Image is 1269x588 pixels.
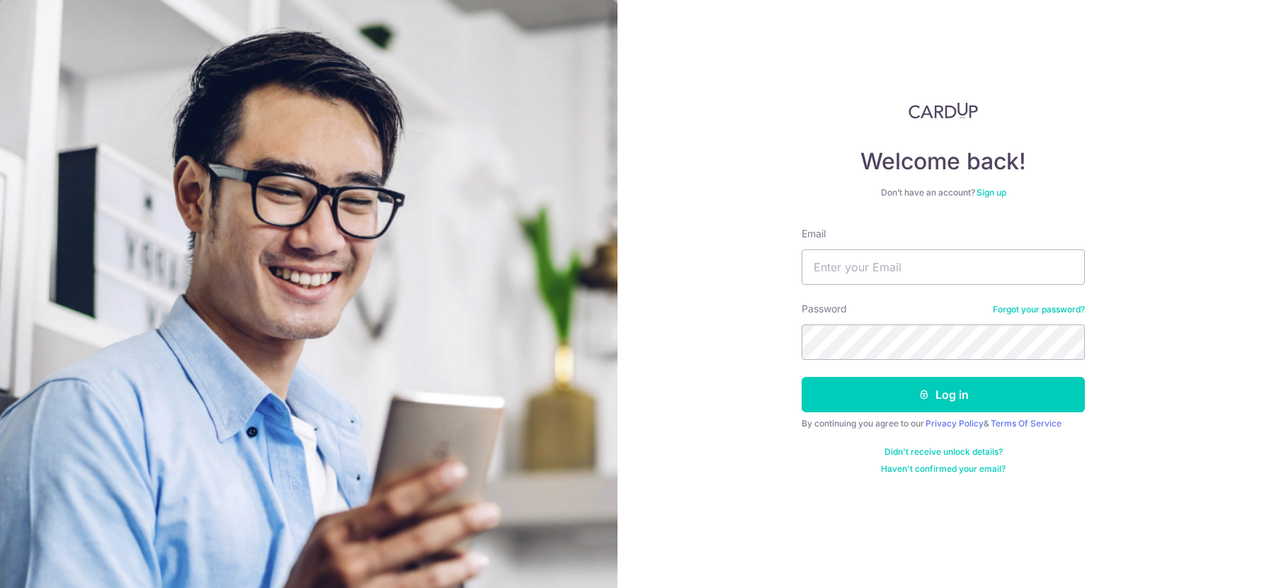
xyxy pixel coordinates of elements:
a: Forgot your password? [993,304,1085,315]
div: Don’t have an account? [802,187,1085,198]
a: Terms Of Service [991,418,1062,429]
a: Privacy Policy [926,418,984,429]
div: By continuing you agree to our & [802,418,1085,429]
input: Enter your Email [802,249,1085,285]
button: Log in [802,377,1085,412]
a: Haven't confirmed your email? [881,463,1006,475]
label: Password [802,302,847,316]
img: CardUp Logo [909,102,978,119]
a: Sign up [977,187,1006,198]
h4: Welcome back! [802,147,1085,176]
a: Didn't receive unlock details? [884,446,1003,458]
label: Email [802,227,826,241]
